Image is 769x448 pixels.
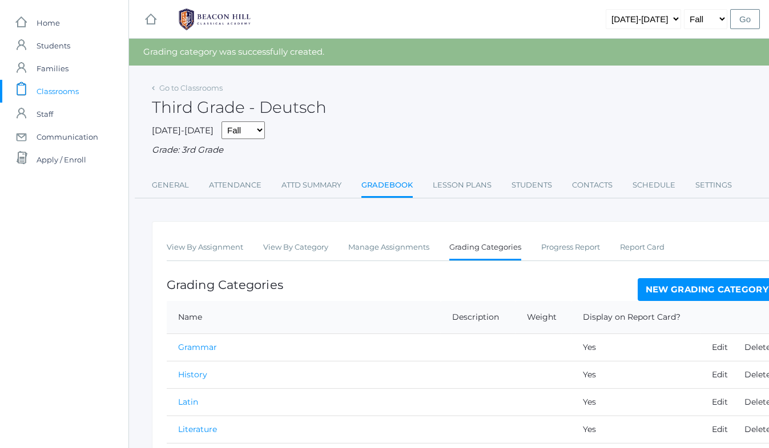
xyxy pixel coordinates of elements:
[209,174,261,197] a: Attendance
[620,236,665,259] a: Report Card
[571,333,700,361] td: Yes
[572,174,613,197] a: Contacts
[178,369,207,380] a: History
[730,9,760,29] input: Go
[178,397,198,407] a: Latin
[441,301,516,334] th: Description
[571,301,700,334] th: Display on Report Card?
[37,80,79,103] span: Classrooms
[541,236,600,259] a: Progress Report
[361,174,413,198] a: Gradebook
[37,57,69,80] span: Families
[172,5,257,34] img: 1_BHCALogos-05.png
[152,174,189,197] a: General
[712,342,728,352] a: Edit
[281,174,341,197] a: Attd Summary
[263,236,328,259] a: View By Category
[712,424,728,434] a: Edit
[152,125,214,136] span: [DATE]-[DATE]
[37,148,86,171] span: Apply / Enroll
[712,369,728,380] a: Edit
[37,125,98,148] span: Communication
[159,83,223,92] a: Go to Classrooms
[433,174,492,197] a: Lesson Plans
[178,424,217,434] a: Literature
[178,342,217,352] a: Grammar
[516,301,571,334] th: Weight
[167,278,283,291] h1: Grading Categories
[348,236,429,259] a: Manage Assignments
[633,174,675,197] a: Schedule
[37,11,60,34] span: Home
[512,174,552,197] a: Students
[449,236,521,260] a: Grading Categories
[571,388,700,416] td: Yes
[129,39,769,66] div: Grading category was successfully created.
[695,174,732,197] a: Settings
[571,361,700,388] td: Yes
[152,99,327,116] h2: Third Grade - Deutsch
[37,34,70,57] span: Students
[712,397,728,407] a: Edit
[167,301,441,334] th: Name
[37,103,53,125] span: Staff
[571,416,700,443] td: Yes
[167,236,243,259] a: View By Assignment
